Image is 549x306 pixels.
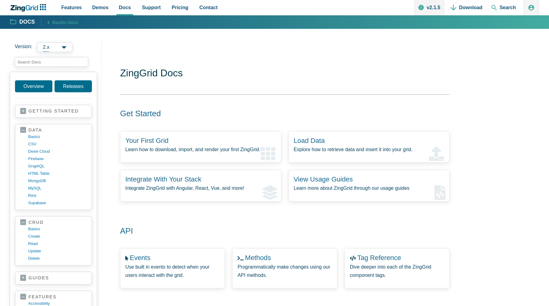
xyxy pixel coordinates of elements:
[15,42,97,52] label: Versions
[92,3,108,12] span: Demos
[28,170,87,177] a: HTML table
[41,18,78,26] a: Backto Docs
[20,127,87,133] a: data
[10,18,35,26] a: Docs
[20,275,87,281] a: guides
[294,137,325,144] a: Load Data
[294,184,445,192] p: Learn more about ZingGrid through our usage guides
[294,175,353,183] a: View Usage Guides
[28,155,87,163] a: firebase
[20,220,87,225] a: crud
[350,263,444,279] p: Dive deeper into each of the ZingGrid component tags.
[237,263,332,279] p: Programmatically make changes using our API methods.
[28,240,87,247] a: read
[62,20,78,25] span: to Docs
[20,294,87,300] a: features
[120,67,449,81] h1: ZingGrid Docs
[61,3,82,12] span: Features
[10,4,49,12] a: ZingChart Logo. Click to return to the homepage
[28,133,87,140] a: basics
[15,80,52,92] a: Overview
[28,225,87,233] a: basics
[15,57,88,67] input: search input
[28,255,87,262] a: delete
[28,247,87,255] a: update
[130,254,150,262] a: Events
[113,226,442,236] h2: API
[142,3,161,12] span: Support
[28,233,87,240] a: create
[20,108,87,114] a: getting started
[125,175,201,183] a: Integrate With Your Stack
[357,254,401,262] a: Tag Reference
[28,177,87,185] a: MongoDB
[113,109,442,119] h2: Get Started
[15,42,32,52] span: Version:
[28,163,87,170] a: GraphQL
[28,140,87,148] a: CSV
[125,145,276,154] p: Learn how to download, import, and render your first ZingGrid.
[172,3,188,12] span: Pricing
[125,184,276,192] p: Integrate ZingGrid with Angular, React, Vue, and more!
[28,148,87,155] a: dexie cloud
[28,192,87,199] a: rest
[125,263,220,279] p: Use built in events to detect when your users interact with the grid.
[125,137,168,144] a: Your First Grid
[245,254,271,262] a: Methods
[52,18,78,26] span: Back
[19,19,35,25] strong: Docs
[28,199,87,207] a: supabase
[294,145,445,154] p: Explore how to retrieve data and insert it into your grid.
[55,80,92,92] a: Releases
[119,3,131,12] span: Docs
[199,3,218,12] span: Contact
[28,185,87,192] a: MySQL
